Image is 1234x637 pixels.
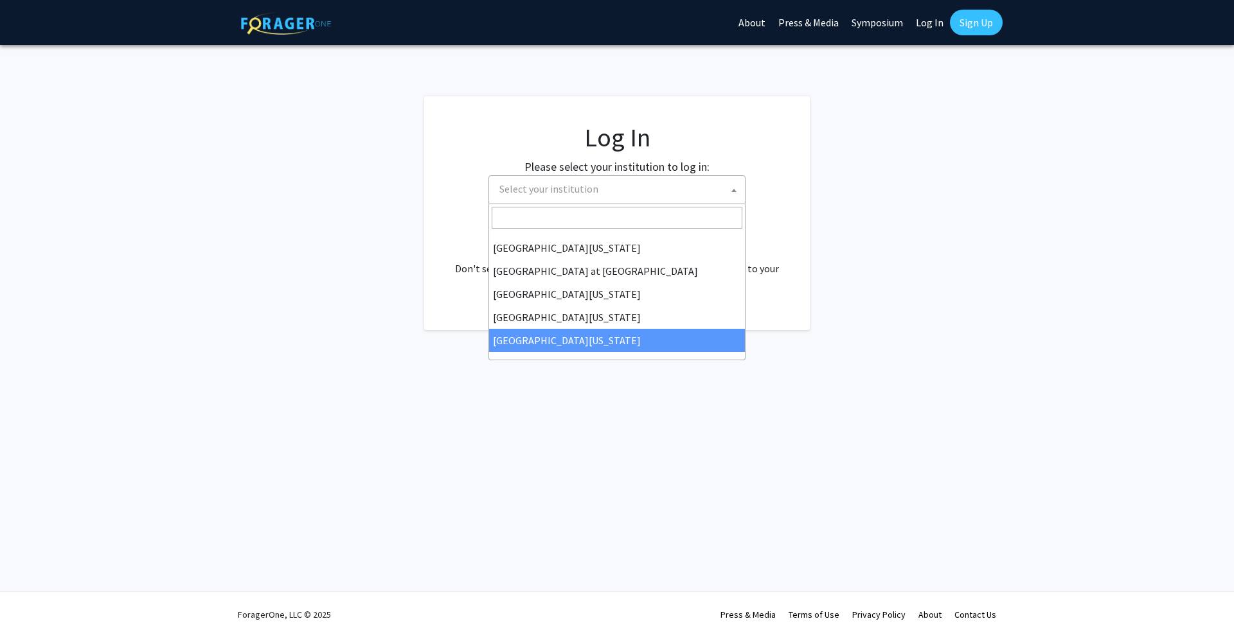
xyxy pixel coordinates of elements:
[10,579,55,627] iframe: Chat
[489,259,745,283] li: [GEOGRAPHIC_DATA] at [GEOGRAPHIC_DATA]
[450,230,784,292] div: No account? . Don't see your institution? about bringing ForagerOne to your institution.
[488,175,746,204] span: Select your institution
[489,306,745,329] li: [GEOGRAPHIC_DATA][US_STATE]
[494,176,745,202] span: Select your institution
[489,236,745,259] li: [GEOGRAPHIC_DATA][US_STATE]
[492,207,742,229] input: Search
[450,122,784,153] h1: Log In
[954,609,996,620] a: Contact Us
[789,609,839,620] a: Terms of Use
[499,182,598,195] span: Select your institution
[238,592,331,637] div: ForagerOne, LLC © 2025
[524,158,710,175] label: Please select your institution to log in:
[852,609,906,620] a: Privacy Policy
[950,10,1003,35] a: Sign Up
[918,609,942,620] a: About
[489,329,745,352] li: [GEOGRAPHIC_DATA][US_STATE]
[241,12,331,35] img: ForagerOne Logo
[489,283,745,306] li: [GEOGRAPHIC_DATA][US_STATE]
[489,352,745,375] li: [PERSON_NAME][GEOGRAPHIC_DATA]
[720,609,776,620] a: Press & Media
